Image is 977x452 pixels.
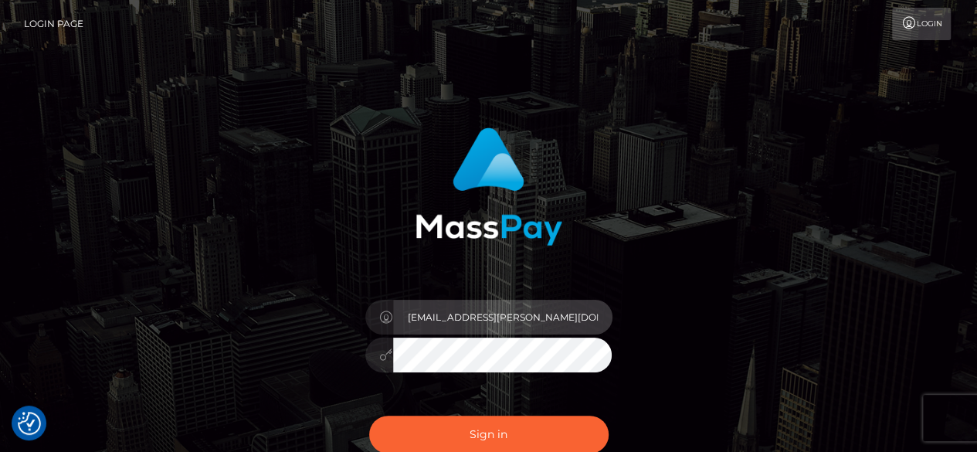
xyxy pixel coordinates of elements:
[393,300,612,335] input: Username...
[892,8,951,40] a: Login
[18,412,41,435] button: Consent Preferences
[18,412,41,435] img: Revisit consent button
[416,127,562,246] img: MassPay Login
[24,8,83,40] a: Login Page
